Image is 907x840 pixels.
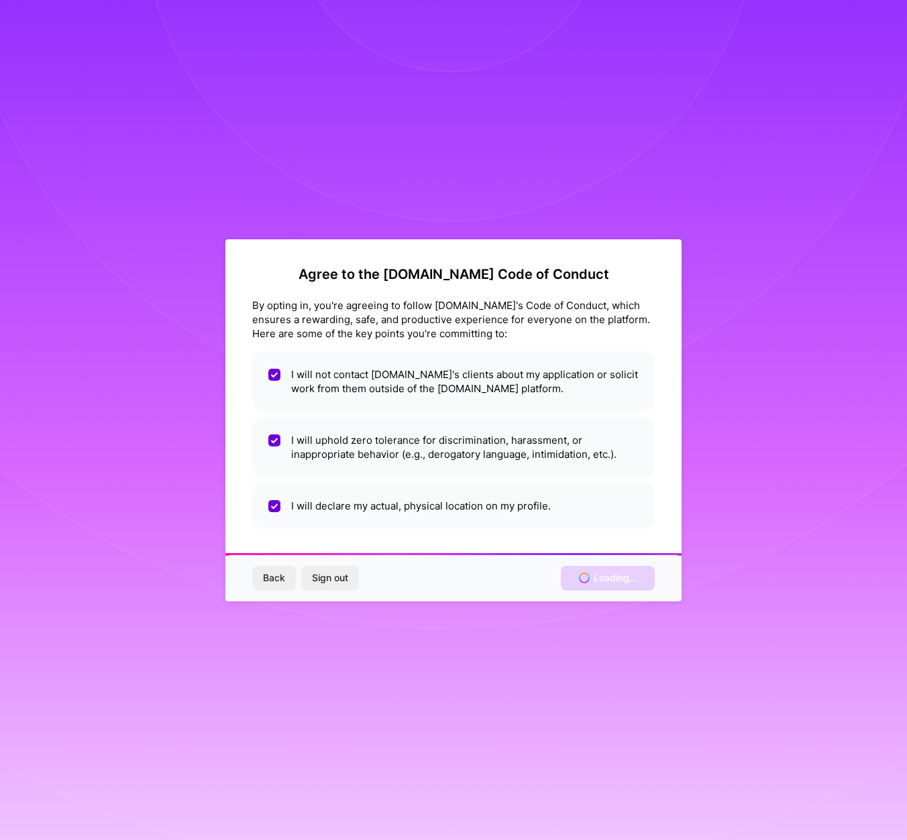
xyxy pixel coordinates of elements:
[252,483,655,529] li: I will declare my actual, physical location on my profile.
[252,351,655,412] li: I will not contact [DOMAIN_NAME]'s clients about my application or solicit work from them outside...
[301,566,359,590] button: Sign out
[252,417,655,477] li: I will uphold zero tolerance for discrimination, harassment, or inappropriate behavior (e.g., der...
[312,571,348,585] span: Sign out
[252,298,655,341] div: By opting in, you're agreeing to follow [DOMAIN_NAME]'s Code of Conduct, which ensures a rewardin...
[263,571,285,585] span: Back
[252,266,655,282] h2: Agree to the [DOMAIN_NAME] Code of Conduct
[252,566,296,590] button: Back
